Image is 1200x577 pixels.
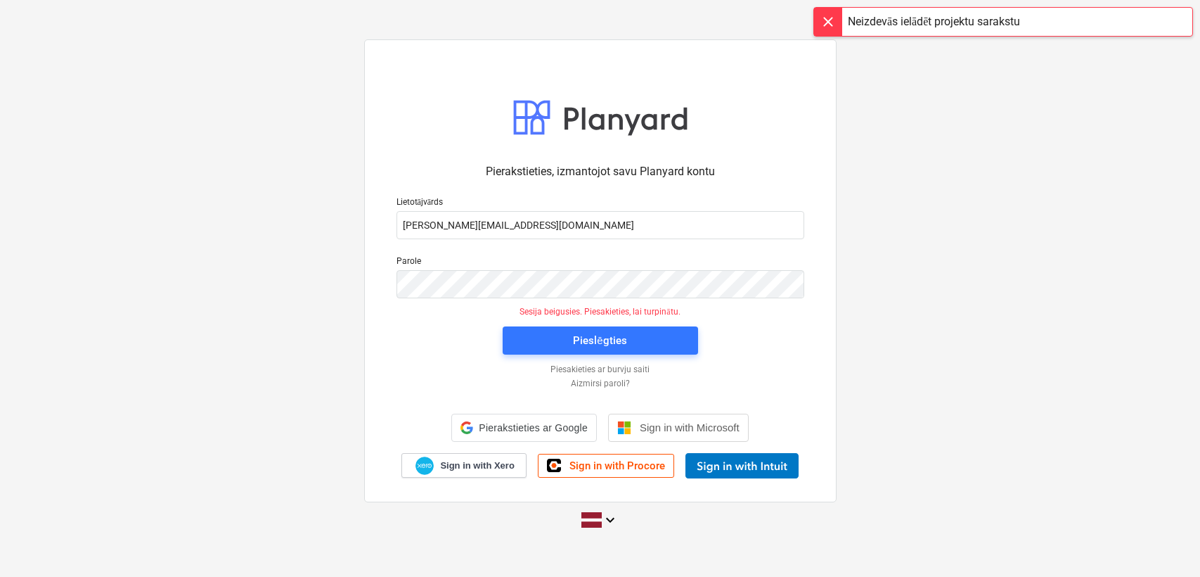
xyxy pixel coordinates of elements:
span: Sign in with Procore [569,459,665,472]
div: Pierakstieties ar Google [451,414,597,442]
button: Pieslēgties [503,326,698,355]
img: Microsoft logo [617,421,631,435]
input: Lietotājvārds [396,211,804,239]
span: Sign in with Xero [440,459,514,472]
div: Neizdevās ielādēt projektu sarakstu [848,13,1020,30]
p: Sesija beigusies. Piesakieties, lai turpinātu. [388,307,813,318]
p: Pierakstieties, izmantojot savu Planyard kontu [396,163,804,180]
a: Piesakieties ar burvju saiti [389,364,811,376]
a: Aizmirsi paroli? [389,379,811,390]
span: Pierakstieties ar Google [479,422,588,433]
i: keyboard_arrow_down [602,512,619,528]
a: Sign in with Xero [401,453,527,478]
a: Sign in with Procore [538,454,674,478]
img: Xero logo [415,457,434,476]
iframe: Chat Widget [1130,509,1200,577]
span: Sign in with Microsoft [640,421,740,433]
p: Lietotājvārds [396,197,804,211]
div: Pieslēgties [573,331,626,350]
p: Parole [396,256,804,270]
